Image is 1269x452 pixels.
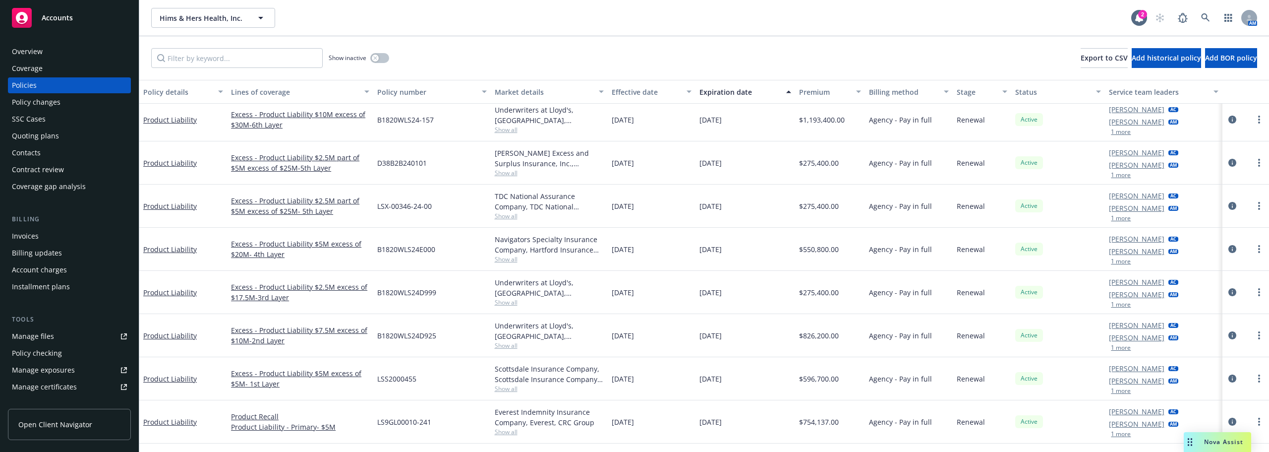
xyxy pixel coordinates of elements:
[1019,115,1039,124] span: Active
[495,212,604,220] span: Show all
[231,368,369,389] a: Excess - Product Liability $5M excess of $5M- 1st Layer
[8,262,131,278] a: Account charges
[12,362,75,378] div: Manage exposures
[1226,200,1238,212] a: circleInformation
[957,287,985,298] span: Renewal
[495,191,604,212] div: TDC National Assurance Company, TDC National Assurance Company, CRC Group
[1138,10,1147,19] div: 2
[1111,172,1131,178] button: 1 more
[8,379,131,395] a: Manage certificates
[143,158,197,168] a: Product Liability
[12,145,41,161] div: Contacts
[699,374,722,384] span: [DATE]
[231,195,369,216] a: Excess - Product Liability $2.5M part of $5M excess of $25M- 5th Layer
[377,374,416,384] span: LSS2000455
[957,87,996,97] div: Stage
[699,244,722,255] span: [DATE]
[1109,289,1164,300] a: [PERSON_NAME]
[377,87,475,97] div: Policy number
[1150,8,1170,28] a: Start snowing
[231,422,369,432] a: Product Liability - Primary- $5M
[495,234,604,255] div: Navigators Specialty Insurance Company, Hartford Insurance Group, CRC Group
[377,244,435,255] span: B1820WLS24E000
[8,4,131,32] a: Accounts
[869,201,932,211] span: Agency - Pay in full
[869,330,932,341] span: Agency - Pay in full
[869,244,932,255] span: Agency - Pay in full
[8,328,131,344] a: Manage files
[1226,243,1238,255] a: circleInformation
[1253,243,1265,255] a: more
[12,345,62,361] div: Policy checking
[869,158,932,168] span: Agency - Pay in full
[1253,329,1265,341] a: more
[143,374,197,384] a: Product Liability
[8,162,131,178] a: Contract review
[12,162,64,178] div: Contract review
[1111,431,1131,437] button: 1 more
[957,244,985,255] span: Renewal
[1226,416,1238,428] a: circleInformation
[231,87,358,97] div: Lines of coverage
[865,80,953,104] button: Billing method
[957,115,985,125] span: Renewal
[1019,245,1039,254] span: Active
[495,277,604,298] div: Underwriters at Lloyd's, [GEOGRAPHIC_DATA], [PERSON_NAME] of London, CRC Group
[8,245,131,261] a: Billing updates
[8,111,131,127] a: SSC Cases
[799,330,839,341] span: $826,200.00
[1015,87,1090,97] div: Status
[1105,80,1222,104] button: Service team leaders
[231,109,369,130] a: Excess - Product Liability $10M excess of $30M-6th Layer
[699,201,722,211] span: [DATE]
[795,80,865,104] button: Premium
[8,214,131,224] div: Billing
[1109,376,1164,386] a: [PERSON_NAME]
[231,239,369,259] a: Excess - Product Liability $5M excess of $20M- 4th Layer
[231,282,369,303] a: Excess - Product Liability $2.5M excess of $17.5M-3rd Layer
[1011,80,1105,104] button: Status
[377,115,434,125] span: B1820WLS24-157
[8,228,131,244] a: Invoices
[8,94,131,110] a: Policy changes
[1109,246,1164,257] a: [PERSON_NAME]
[143,331,197,340] a: Product Liability
[8,345,131,361] a: Policy checking
[612,244,634,255] span: [DATE]
[495,255,604,263] span: Show all
[869,87,938,97] div: Billing method
[699,417,722,427] span: [DATE]
[1111,388,1131,394] button: 1 more
[1204,438,1243,446] span: Nova Assist
[495,341,604,350] span: Show all
[373,80,490,104] button: Policy number
[612,287,634,298] span: [DATE]
[799,158,839,168] span: $275,400.00
[495,169,604,177] span: Show all
[1111,215,1131,221] button: 1 more
[8,362,131,378] a: Manage exposures
[8,279,131,295] a: Installment plans
[1109,320,1164,330] a: [PERSON_NAME]
[160,13,245,23] span: Hims & Hers Health, Inc.
[1019,417,1039,426] span: Active
[957,417,985,427] span: Renewal
[12,228,39,244] div: Invoices
[151,48,323,68] input: Filter by keyword...
[612,87,681,97] div: Effective date
[8,77,131,93] a: Policies
[8,61,131,76] a: Coverage
[1253,157,1265,169] a: more
[869,287,932,298] span: Agency - Pay in full
[8,396,131,412] a: Manage claims
[612,374,634,384] span: [DATE]
[612,158,634,168] span: [DATE]
[799,287,839,298] span: $275,400.00
[1253,416,1265,428] a: more
[12,279,70,295] div: Installment plans
[143,115,197,125] a: Product Liability
[699,115,722,125] span: [DATE]
[612,115,634,125] span: [DATE]
[12,396,62,412] div: Manage claims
